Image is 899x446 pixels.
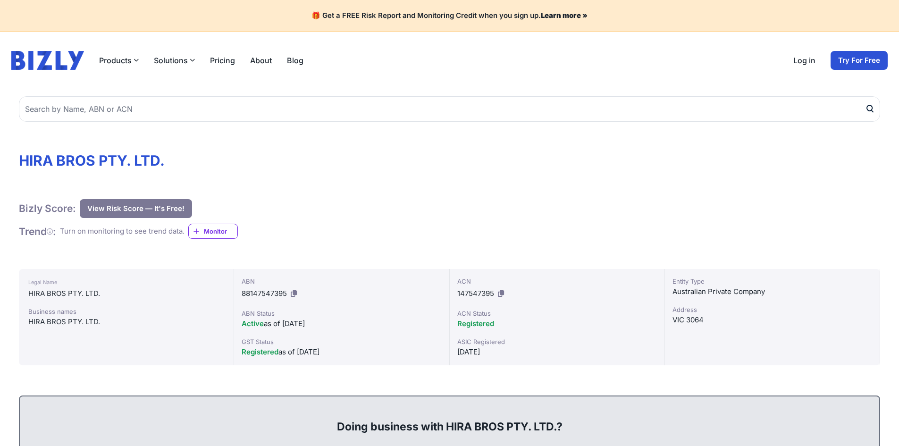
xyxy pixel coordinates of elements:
span: 147547395 [457,289,494,298]
div: ASIC Registered [457,337,657,346]
span: 88147547395 [242,289,287,298]
span: Active [242,319,264,328]
a: Blog [287,55,303,66]
div: HIRA BROS PTY. LTD. [28,288,224,299]
a: Log in [793,55,815,66]
div: GST Status [242,337,441,346]
div: Australian Private Company [672,286,872,297]
div: VIC 3064 [672,314,872,326]
div: ABN Status [242,309,441,318]
div: as of [DATE] [242,346,441,358]
a: Pricing [210,55,235,66]
div: Business names [28,307,224,316]
div: as of [DATE] [242,318,441,329]
h1: Bizly Score: [19,202,76,215]
h1: Trend : [19,225,56,238]
div: Turn on monitoring to see trend data. [60,226,185,237]
a: Try For Free [831,51,888,70]
div: [DATE] [457,346,657,358]
div: Entity Type [672,277,872,286]
h1: HIRA BROS PTY. LTD. [19,152,880,169]
a: Monitor [188,224,238,239]
div: ACN Status [457,309,657,318]
h4: 🎁 Get a FREE Risk Report and Monitoring Credit when you sign up. [11,11,888,20]
input: Search by Name, ABN or ACN [19,96,880,122]
a: About [250,55,272,66]
button: Solutions [154,55,195,66]
div: Doing business with HIRA BROS PTY. LTD.? [29,404,870,434]
span: Registered [457,319,494,328]
span: Monitor [204,227,237,236]
div: Legal Name [28,277,224,288]
div: ACN [457,277,657,286]
button: Products [99,55,139,66]
div: HIRA BROS PTY. LTD. [28,316,224,328]
a: Learn more » [541,11,588,20]
div: Address [672,305,872,314]
div: ABN [242,277,441,286]
span: Registered [242,347,278,356]
button: View Risk Score — It's Free! [80,199,192,218]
